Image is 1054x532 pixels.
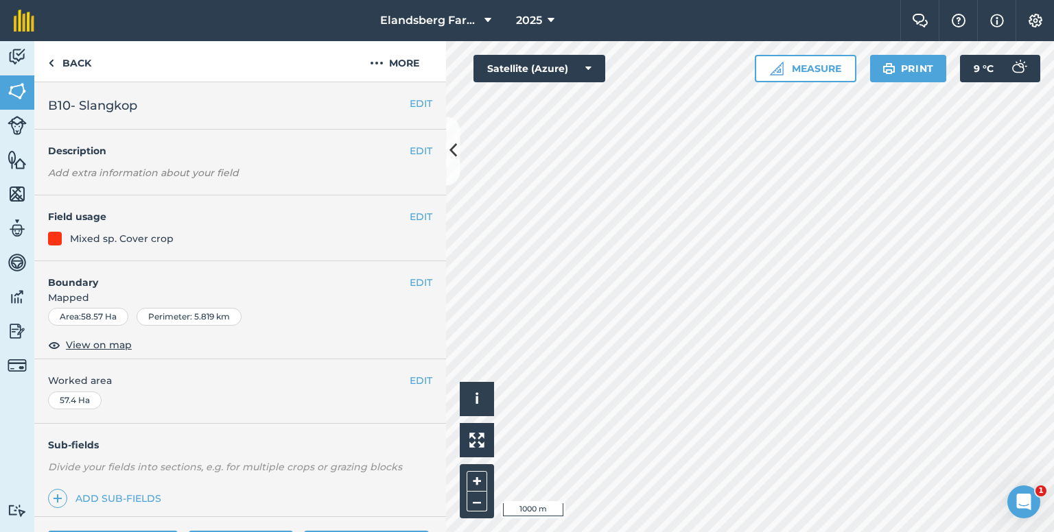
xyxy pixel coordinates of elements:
[14,10,34,32] img: fieldmargin Logo
[882,60,895,77] img: svg+xml;base64,PHN2ZyB4bWxucz0iaHR0cDovL3d3dy53My5vcmcvMjAwMC9zdmciIHdpZHRoPSIxOSIgaGVpZ2h0PSIyNC...
[66,337,132,352] span: View on map
[473,55,605,82] button: Satellite (Azure)
[974,55,994,82] span: 9 ° C
[475,390,479,407] span: i
[410,209,432,224] button: EDIT
[755,55,856,82] button: Measure
[48,461,402,473] em: Divide your fields into sections, e.g. for multiple crops or grazing blocks
[380,12,479,29] span: Elandsberg Farms
[1005,55,1032,82] img: svg+xml;base64,PD94bWwgdmVyc2lvbj0iMS4wIiBlbmNvZGluZz0idXRmLTgiPz4KPCEtLSBHZW5lcmF0b3I6IEFkb2JlIE...
[8,356,27,375] img: svg+xml;base64,PD94bWwgdmVyc2lvbj0iMS4wIiBlbmNvZGluZz0idXRmLTgiPz4KPCEtLSBHZW5lcmF0b3I6IEFkb2JlIE...
[8,47,27,67] img: svg+xml;base64,PD94bWwgdmVyc2lvbj0iMS4wIiBlbmNvZGluZz0idXRmLTgiPz4KPCEtLSBHZW5lcmF0b3I6IEFkb2JlIE...
[870,55,947,82] button: Print
[34,437,446,452] h4: Sub-fields
[8,116,27,135] img: svg+xml;base64,PD94bWwgdmVyc2lvbj0iMS4wIiBlbmNvZGluZz0idXRmLTgiPz4KPCEtLSBHZW5lcmF0b3I6IEFkb2JlIE...
[48,55,54,71] img: svg+xml;base64,PHN2ZyB4bWxucz0iaHR0cDovL3d3dy53My5vcmcvMjAwMC9zdmciIHdpZHRoPSI5IiBoZWlnaHQ9IjI0Ii...
[48,391,102,409] div: 57.4 Ha
[1035,485,1046,496] span: 1
[48,373,432,388] span: Worked area
[516,12,542,29] span: 2025
[1007,485,1040,518] iframe: Intercom live chat
[410,96,432,111] button: EDIT
[8,287,27,307] img: svg+xml;base64,PD94bWwgdmVyc2lvbj0iMS4wIiBlbmNvZGluZz0idXRmLTgiPz4KPCEtLSBHZW5lcmF0b3I6IEFkb2JlIE...
[137,308,242,326] div: Perimeter : 5.819 km
[990,12,1004,29] img: svg+xml;base64,PHN2ZyB4bWxucz0iaHR0cDovL3d3dy53My5vcmcvMjAwMC9zdmciIHdpZHRoPSIxNyIgaGVpZ2h0PSIxNy...
[8,321,27,341] img: svg+xml;base64,PD94bWwgdmVyc2lvbj0iMS4wIiBlbmNvZGluZz0idXRmLTgiPz4KPCEtLSBHZW5lcmF0b3I6IEFkb2JlIE...
[48,337,132,353] button: View on map
[8,252,27,273] img: svg+xml;base64,PD94bWwgdmVyc2lvbj0iMS4wIiBlbmNvZGluZz0idXRmLTgiPz4KPCEtLSBHZW5lcmF0b3I6IEFkb2JlIE...
[53,490,62,507] img: svg+xml;base64,PHN2ZyB4bWxucz0iaHR0cDovL3d3dy53My5vcmcvMjAwMC9zdmciIHdpZHRoPSIxNCIgaGVpZ2h0PSIyNC...
[34,261,410,290] h4: Boundary
[410,275,432,290] button: EDIT
[460,382,494,416] button: i
[34,41,105,82] a: Back
[48,167,239,179] em: Add extra information about your field
[343,41,446,82] button: More
[960,55,1040,82] button: 9 °C
[8,184,27,204] img: svg+xml;base64,PHN2ZyB4bWxucz0iaHR0cDovL3d3dy53My5vcmcvMjAwMC9zdmciIHdpZHRoPSI1NiIgaGVpZ2h0PSI2MC...
[950,14,967,27] img: A question mark icon
[8,149,27,170] img: svg+xml;base64,PHN2ZyB4bWxucz0iaHR0cDovL3d3dy53My5vcmcvMjAwMC9zdmciIHdpZHRoPSI1NiIgaGVpZ2h0PSI2MC...
[8,218,27,239] img: svg+xml;base64,PD94bWwgdmVyc2lvbj0iMS4wIiBlbmNvZGluZz0idXRmLTgiPz4KPCEtLSBHZW5lcmF0b3I6IEFkb2JlIE...
[48,308,128,326] div: Area : 58.57 Ha
[70,231,174,246] div: Mixed sp. Cover crop
[370,55,384,71] img: svg+xml;base64,PHN2ZyB4bWxucz0iaHR0cDovL3d3dy53My5vcmcvMjAwMC9zdmciIHdpZHRoPSIyMCIgaGVpZ2h0PSIyNC...
[410,143,432,158] button: EDIT
[8,504,27,517] img: svg+xml;base64,PD94bWwgdmVyc2lvbj0iMS4wIiBlbmNvZGluZz0idXRmLTgiPz4KPCEtLSBHZW5lcmF0b3I6IEFkb2JlIE...
[48,489,167,508] a: Add sub-fields
[469,433,484,448] img: Four arrows, one pointing top left, one top right, one bottom right and the last bottom left
[48,143,432,158] h4: Description
[467,471,487,492] button: +
[48,209,410,224] h4: Field usage
[34,290,446,305] span: Mapped
[410,373,432,388] button: EDIT
[770,62,784,75] img: Ruler icon
[48,337,60,353] img: svg+xml;base64,PHN2ZyB4bWxucz0iaHR0cDovL3d3dy53My5vcmcvMjAwMC9zdmciIHdpZHRoPSIxOCIgaGVpZ2h0PSIyNC...
[912,14,928,27] img: Two speech bubbles overlapping with the left bubble in the forefront
[1027,14,1044,27] img: A cog icon
[467,492,487,511] button: –
[48,96,137,115] span: B10- Slangkop
[8,81,27,101] img: svg+xml;base64,PHN2ZyB4bWxucz0iaHR0cDovL3d3dy53My5vcmcvMjAwMC9zdmciIHdpZHRoPSI1NiIgaGVpZ2h0PSI2MC...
